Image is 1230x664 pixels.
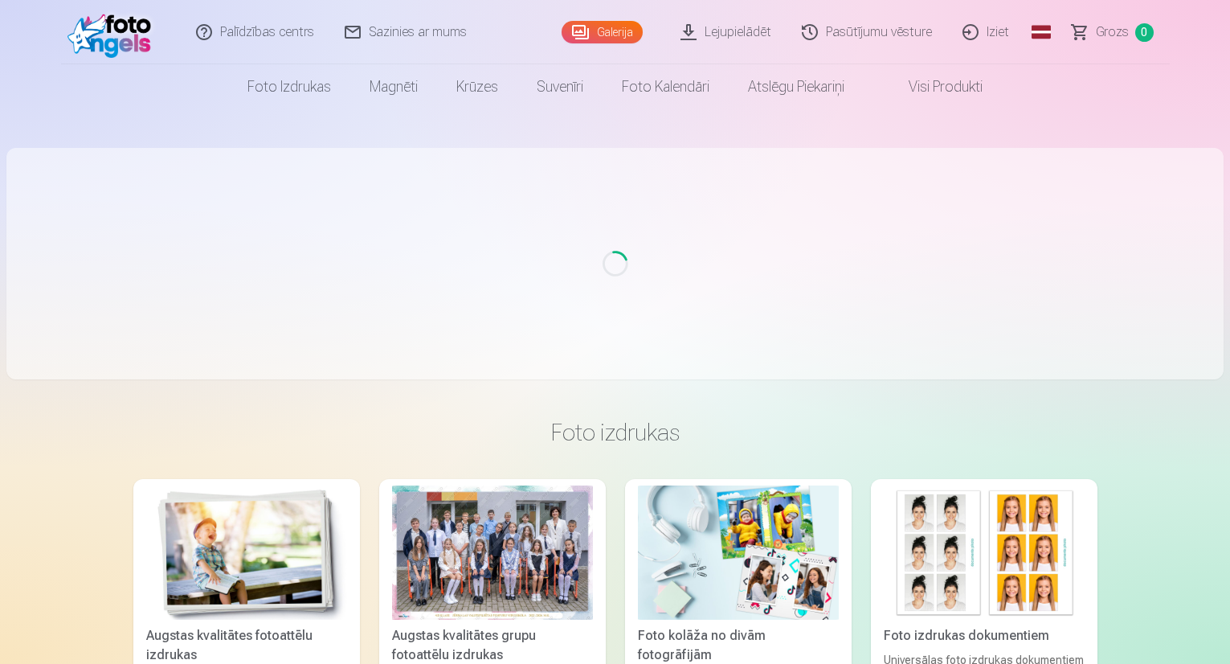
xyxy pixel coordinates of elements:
[884,486,1085,620] img: Foto izdrukas dokumentiem
[517,64,603,109] a: Suvenīri
[228,64,350,109] a: Foto izdrukas
[437,64,517,109] a: Krūzes
[864,64,1002,109] a: Visi produkti
[146,418,1085,447] h3: Foto izdrukas
[603,64,729,109] a: Foto kalendāri
[1135,23,1154,42] span: 0
[350,64,437,109] a: Magnēti
[67,6,160,58] img: /fa3
[146,486,347,620] img: Augstas kvalitātes fotoattēlu izdrukas
[638,486,839,620] img: Foto kolāža no divām fotogrāfijām
[562,21,643,43] a: Galerija
[877,626,1091,646] div: Foto izdrukas dokumentiem
[729,64,864,109] a: Atslēgu piekariņi
[1096,23,1129,42] span: Grozs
